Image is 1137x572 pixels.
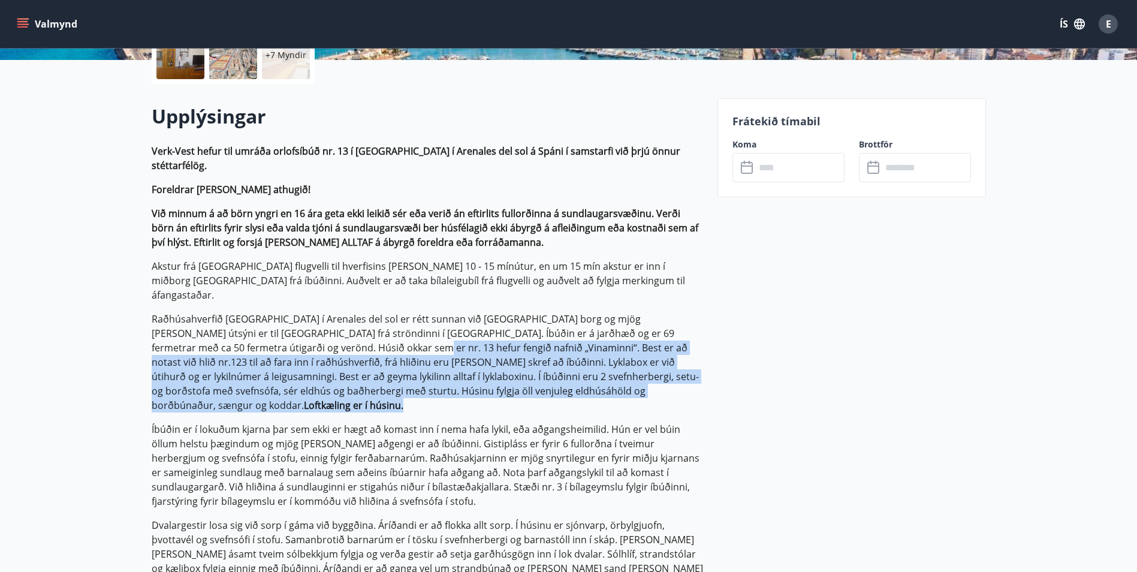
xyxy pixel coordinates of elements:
strong: Verk-Vest hefur til umráða orlofsíbúð nr. 13 í [GEOGRAPHIC_DATA] í Arenales del sol á Spáni í sam... [152,144,680,172]
button: menu [14,13,82,35]
p: Íbúðin er í lokuðum kjarna þar sem ekki er hægt að komast inn í nema hafa lykil, eða aðgangsheimi... [152,422,703,508]
p: +7 Myndir [266,49,306,61]
label: Koma [732,139,845,150]
p: Raðhúsahverfið [GEOGRAPHIC_DATA] í Arenales del sol er rétt sunnan við [GEOGRAPHIC_DATA] borg og ... [152,312,703,413]
strong: Loftkæling er í húsinu. [304,399,403,412]
button: E [1094,10,1123,38]
label: Brottför [859,139,971,150]
p: Frátekið tímabil [732,113,971,129]
p: Akstur frá [GEOGRAPHIC_DATA] flugvelli til hverfisins [PERSON_NAME] 10 - 15 mínútur, en um 15 mín... [152,259,703,302]
h2: Upplýsingar [152,103,703,130]
button: ÍS [1053,13,1091,35]
strong: Við minnum á að börn yngri en 16 ára geta ekki leikið sér eða verið án eftirlits fullorðinna á su... [152,207,698,249]
strong: Foreldrar [PERSON_NAME] athugið! [152,183,310,196]
span: E [1106,17,1111,31]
